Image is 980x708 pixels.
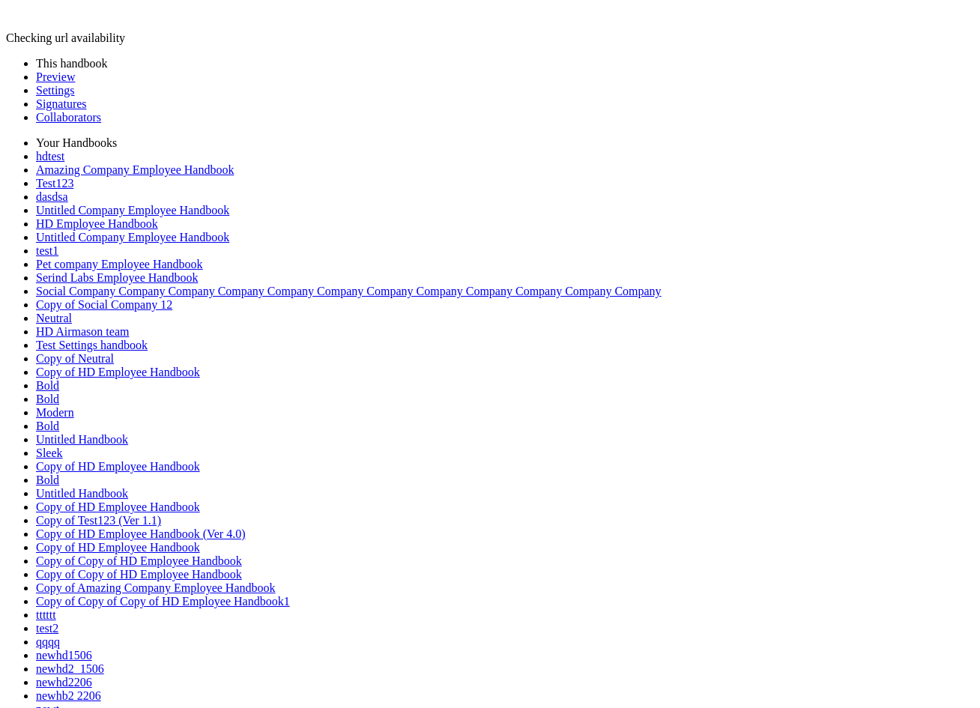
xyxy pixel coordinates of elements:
a: Copy of Copy of HD Employee Handbook [36,554,242,567]
a: Untitled Handbook [36,433,128,446]
a: Sleek [36,447,63,459]
a: Settings [36,84,75,97]
a: hdtest [36,150,64,163]
a: Bold [36,393,59,405]
a: Bold [36,379,59,392]
a: Copy of Test123 (Ver 1.1) [36,514,161,527]
a: Collaborators [36,111,101,124]
a: newhd1506 [36,649,92,662]
li: Your Handbooks [36,136,974,150]
a: Copy of HD Employee Handbook (Ver 4.0) [36,527,246,540]
a: Test123 [36,177,73,190]
a: Copy of Social Company 12 [36,298,172,311]
a: newhd2206 [36,676,92,689]
a: test2 [36,622,58,635]
a: Preview [36,70,75,83]
a: test1 [36,244,58,257]
a: Copy of HD Employee Handbook [36,500,200,513]
a: Copy of HD Employee Handbook [36,460,200,473]
a: qqqq [36,635,60,648]
a: Copy of HD Employee Handbook [36,541,200,554]
a: newhb2 2206 [36,689,101,702]
a: Copy of Copy of HD Employee Handbook [36,568,242,581]
a: HD Employee Handbook [36,217,158,230]
a: Copy of Neutral [36,352,114,365]
a: Serind Labs Employee Handbook [36,271,198,284]
a: dasdsa [36,190,68,203]
a: Social Company Company Company Company Company Company Company Company Company Company Company Co... [36,285,662,297]
a: Bold [36,420,59,432]
a: Copy of Copy of Copy of HD Employee Handbook1 [36,595,290,608]
a: Neutral [36,312,72,324]
a: Signatures [36,97,87,110]
a: tttttt [36,608,56,621]
a: Copy of HD Employee Handbook [36,366,200,378]
a: newhd2_1506 [36,662,104,675]
li: This handbook [36,57,974,70]
a: Modern [36,406,74,419]
span: Checking url availability [6,31,125,44]
a: Untitled Company Employee Handbook [36,204,229,217]
a: Test Settings handbook [36,339,148,351]
a: Bold [36,473,59,486]
a: Untitled Company Employee Handbook [36,231,229,243]
a: Untitled Handbook [36,487,128,500]
a: HD Airmason team [36,325,129,338]
a: Pet company Employee Handbook [36,258,203,270]
a: Copy of Amazing Company Employee Handbook [36,581,276,594]
a: Amazing Company Employee Handbook [36,163,234,176]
